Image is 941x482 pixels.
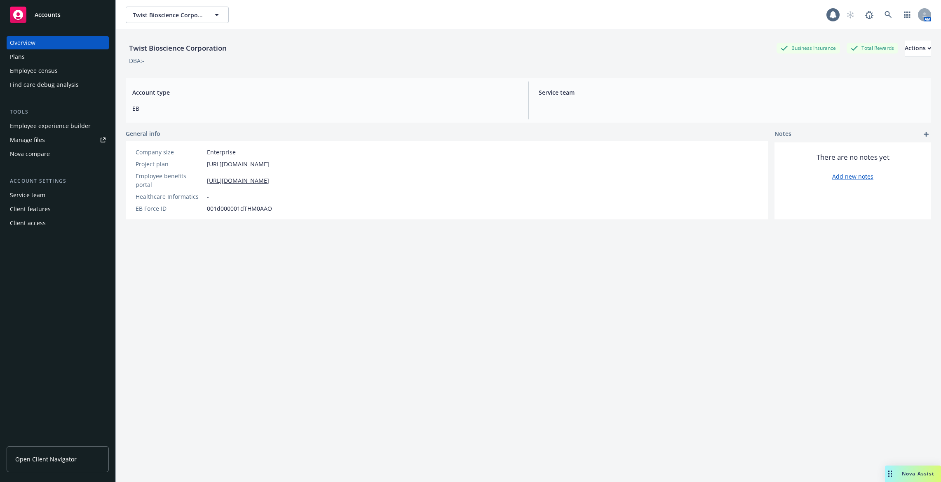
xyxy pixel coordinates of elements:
span: There are no notes yet [817,152,889,162]
div: Manage files [10,133,45,147]
div: Employee experience builder [10,119,91,133]
span: - [207,192,209,201]
a: Employee census [7,64,109,77]
button: Twist Bioscience Corporation [126,7,229,23]
div: Twist Bioscience Corporation [126,43,230,54]
span: Account type [132,88,519,97]
a: Manage files [7,133,109,147]
div: Tools [7,108,109,116]
a: Client features [7,203,109,216]
a: Employee experience builder [7,119,109,133]
div: Drag to move [885,466,895,482]
div: Nova compare [10,147,50,161]
a: [URL][DOMAIN_NAME] [207,160,269,168]
a: Plans [7,50,109,63]
span: General info [126,129,160,138]
a: Add new notes [832,172,873,181]
div: Find care debug analysis [10,78,79,91]
div: Total Rewards [847,43,898,53]
div: Account settings [7,177,109,185]
a: Overview [7,36,109,49]
span: Enterprise [207,148,236,156]
div: DBA: - [129,56,144,65]
div: Overview [10,36,35,49]
div: Company size [136,148,204,156]
a: Search [880,7,896,23]
a: Client access [7,217,109,230]
a: Accounts [7,3,109,26]
div: Plans [10,50,25,63]
div: Service team [10,189,45,202]
a: Switch app [899,7,915,23]
a: Find care debug analysis [7,78,109,91]
div: Healthcare Informatics [136,192,204,201]
div: Client access [10,217,46,230]
a: Service team [7,189,109,202]
a: Nova compare [7,147,109,161]
div: Client features [10,203,51,216]
span: Nova Assist [902,470,934,477]
div: EB Force ID [136,204,204,213]
div: Employee benefits portal [136,172,204,189]
span: Service team [539,88,925,97]
a: Report a Bug [861,7,878,23]
span: Notes [774,129,791,139]
button: Nova Assist [885,466,941,482]
span: Accounts [35,12,61,18]
span: Twist Bioscience Corporation [133,11,204,19]
a: Start snowing [842,7,859,23]
a: add [921,129,931,139]
div: Employee census [10,64,58,77]
span: 001d000001dTHM0AAO [207,204,272,213]
div: Business Insurance [777,43,840,53]
span: Open Client Navigator [15,455,77,463]
button: Actions [905,40,931,56]
div: Project plan [136,160,204,168]
a: [URL][DOMAIN_NAME] [207,176,269,185]
span: EB [132,104,519,113]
